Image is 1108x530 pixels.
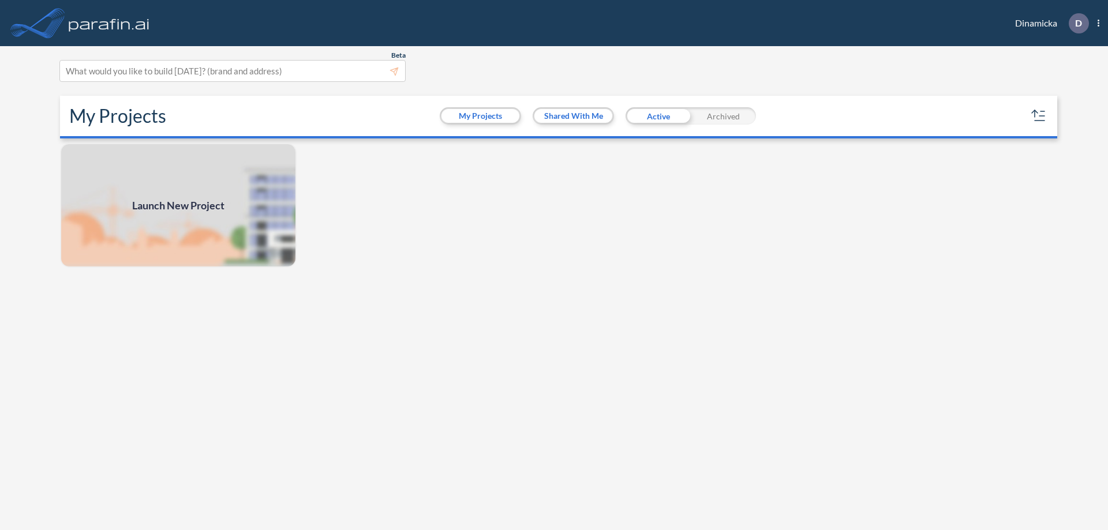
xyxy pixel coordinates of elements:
[691,107,756,125] div: Archived
[534,109,612,123] button: Shared With Me
[1075,18,1082,28] p: D
[1030,107,1048,125] button: sort
[626,107,691,125] div: Active
[441,109,519,123] button: My Projects
[391,51,406,60] span: Beta
[998,13,1099,33] div: Dinamicka
[69,105,166,127] h2: My Projects
[60,143,297,268] a: Launch New Project
[60,143,297,268] img: add
[132,198,224,213] span: Launch New Project
[66,12,152,35] img: logo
